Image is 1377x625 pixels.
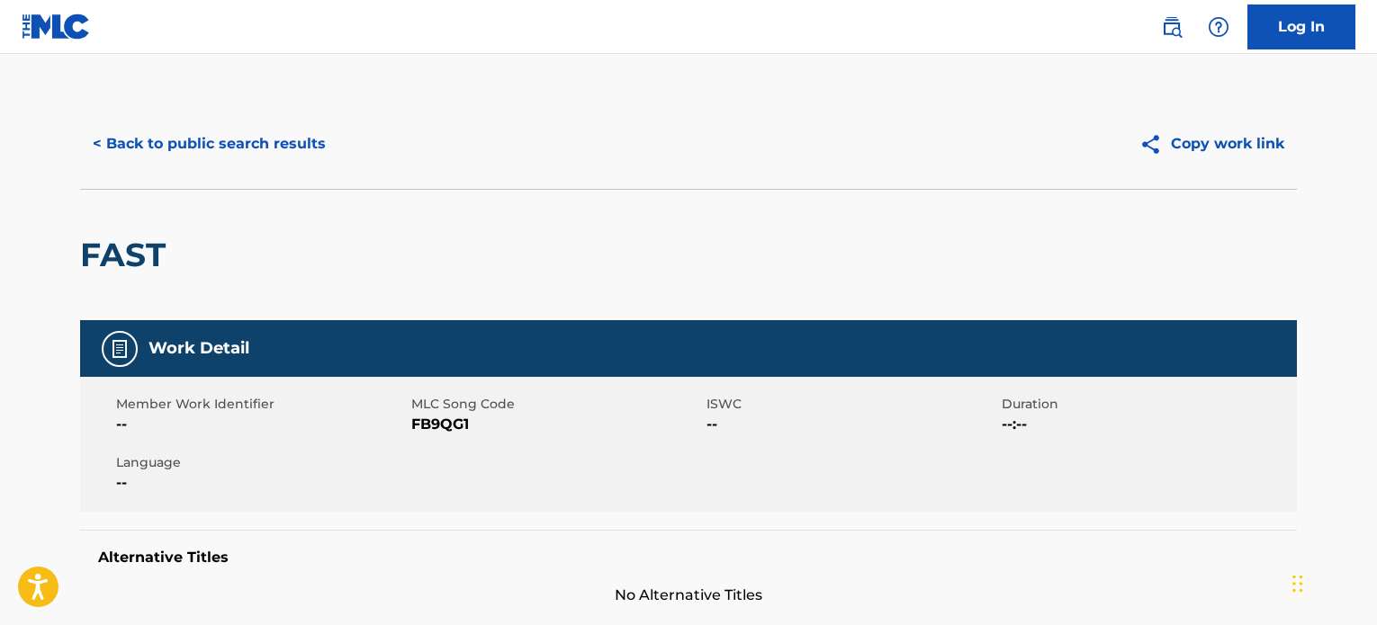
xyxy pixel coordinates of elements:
div: Help [1201,9,1237,45]
span: ISWC [706,395,997,414]
button: < Back to public search results [80,121,338,166]
img: Work Detail [109,338,130,360]
span: -- [116,414,407,435]
span: MLC Song Code [411,395,702,414]
span: FB9QG1 [411,414,702,435]
img: help [1208,16,1229,38]
span: -- [706,414,997,435]
img: search [1161,16,1183,38]
img: MLC Logo [22,13,91,40]
a: Public Search [1154,9,1190,45]
span: -- [116,472,407,494]
h2: FAST [80,235,175,275]
div: Drag [1292,557,1303,611]
span: Language [116,453,407,472]
h5: Work Detail [148,338,249,359]
a: Log In [1247,4,1355,49]
iframe: Chat Widget [1287,539,1377,625]
span: Member Work Identifier [116,395,407,414]
span: --:-- [1002,414,1292,435]
button: Copy work link [1127,121,1297,166]
span: No Alternative Titles [80,585,1297,606]
span: Duration [1002,395,1292,414]
h5: Alternative Titles [98,549,1279,567]
img: Copy work link [1139,133,1171,156]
